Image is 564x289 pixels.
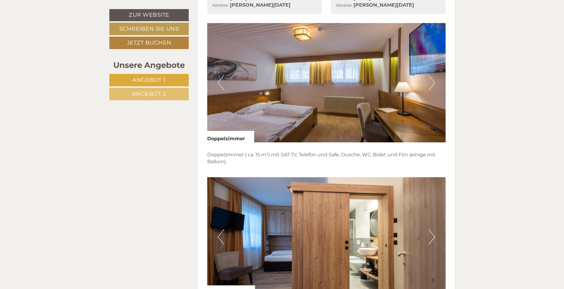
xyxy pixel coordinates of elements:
[336,3,352,8] small: Abreise:
[230,2,290,8] b: [PERSON_NAME][DATE]
[195,158,239,170] button: Senden
[108,5,131,15] div: [DATE]
[353,2,414,8] b: [PERSON_NAME][DATE]
[5,16,112,35] div: Guten Tag, wie können wir Ihnen helfen?
[109,23,189,35] a: Schreiben Sie uns
[132,77,166,83] span: Angebot 1
[132,91,166,97] span: Angebot 2
[109,60,189,71] div: Unsere Angebote
[218,75,224,90] button: Previous
[212,3,229,8] small: Abreise:
[207,23,446,142] img: image
[429,75,435,90] button: Next
[218,229,224,244] button: Previous
[9,29,109,34] small: 08:48
[207,131,254,142] div: Doppelzimmer
[207,151,446,165] p: Doppelzimmer ( ca. 15 m²) mit SAT-TV, Telefon und Safe, Dusche, WC, Bidet und Fön (einige mit Bal...
[109,9,189,21] a: Zur Website
[109,37,189,49] a: Jetzt buchen
[9,18,109,22] div: Hotel Mondschein
[429,229,435,244] button: Next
